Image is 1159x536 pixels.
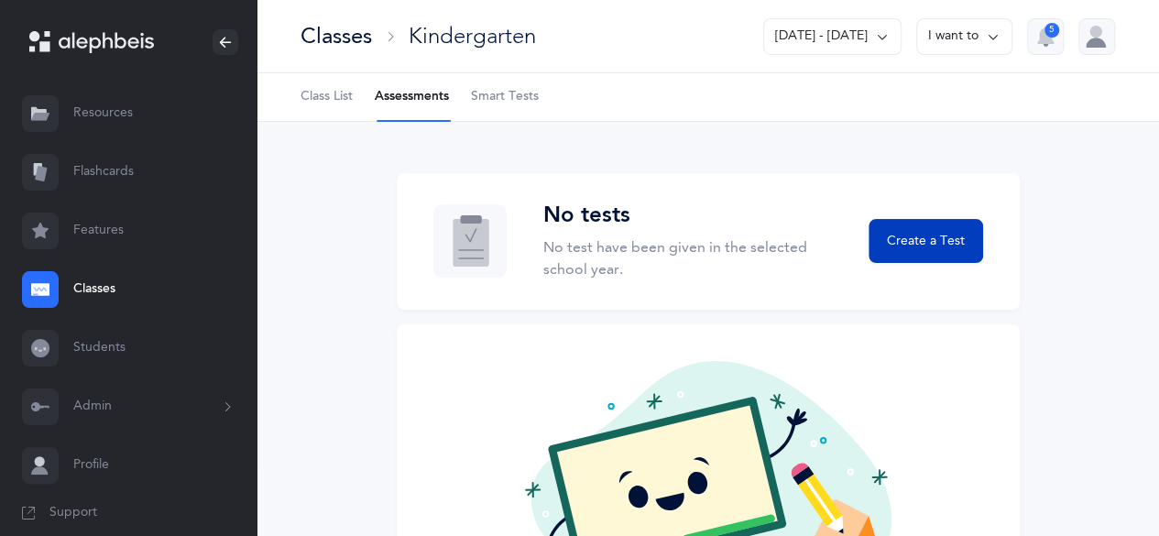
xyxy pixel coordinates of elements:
[49,504,97,522] span: Support
[301,21,372,51] div: Classes
[1067,444,1137,514] iframe: Drift Widget Chat Controller
[543,236,847,280] p: No test have been given in the selected school year.
[543,202,847,229] h3: No tests
[916,18,1012,55] button: I want to
[887,232,965,251] span: Create a Test
[869,219,982,263] button: Create a Test
[763,18,902,55] button: [DATE] - [DATE]
[1044,23,1059,38] div: 5
[301,88,353,106] span: Class List
[409,21,536,51] div: Kindergarten
[471,88,539,106] span: Smart Tests
[1027,18,1064,55] button: 5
